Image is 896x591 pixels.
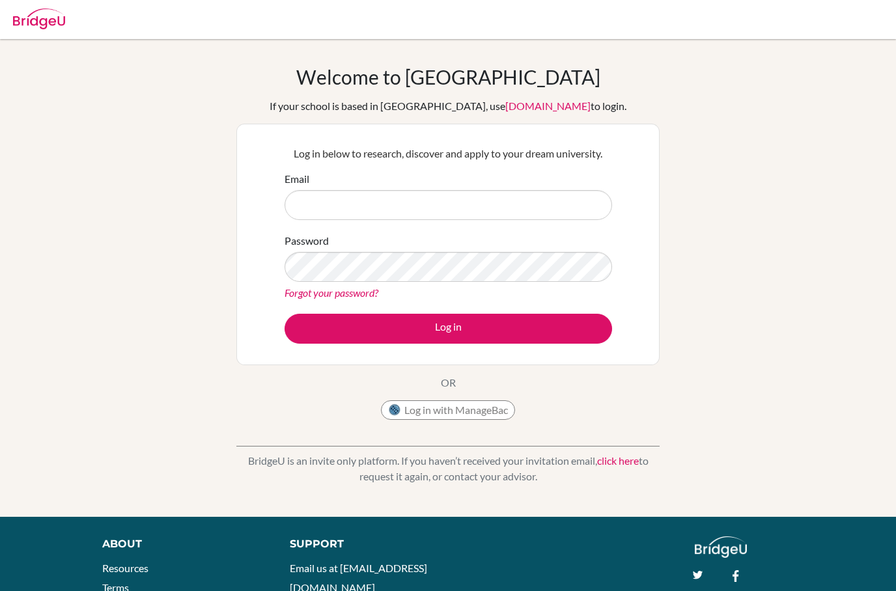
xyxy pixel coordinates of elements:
[597,454,639,467] a: click here
[236,453,660,484] p: BridgeU is an invite only platform. If you haven’t received your invitation email, to request it ...
[102,562,148,574] a: Resources
[102,536,260,552] div: About
[285,286,378,299] a: Forgot your password?
[441,375,456,391] p: OR
[381,400,515,420] button: Log in with ManageBac
[285,233,329,249] label: Password
[285,171,309,187] label: Email
[13,8,65,29] img: Bridge-U
[285,314,612,344] button: Log in
[505,100,591,112] a: [DOMAIN_NAME]
[270,98,626,114] div: If your school is based in [GEOGRAPHIC_DATA], use to login.
[285,146,612,161] p: Log in below to research, discover and apply to your dream university.
[695,536,748,558] img: logo_white@2x-f4f0deed5e89b7ecb1c2cc34c3e3d731f90f0f143d5ea2071677605dd97b5244.png
[290,536,435,552] div: Support
[296,65,600,89] h1: Welcome to [GEOGRAPHIC_DATA]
